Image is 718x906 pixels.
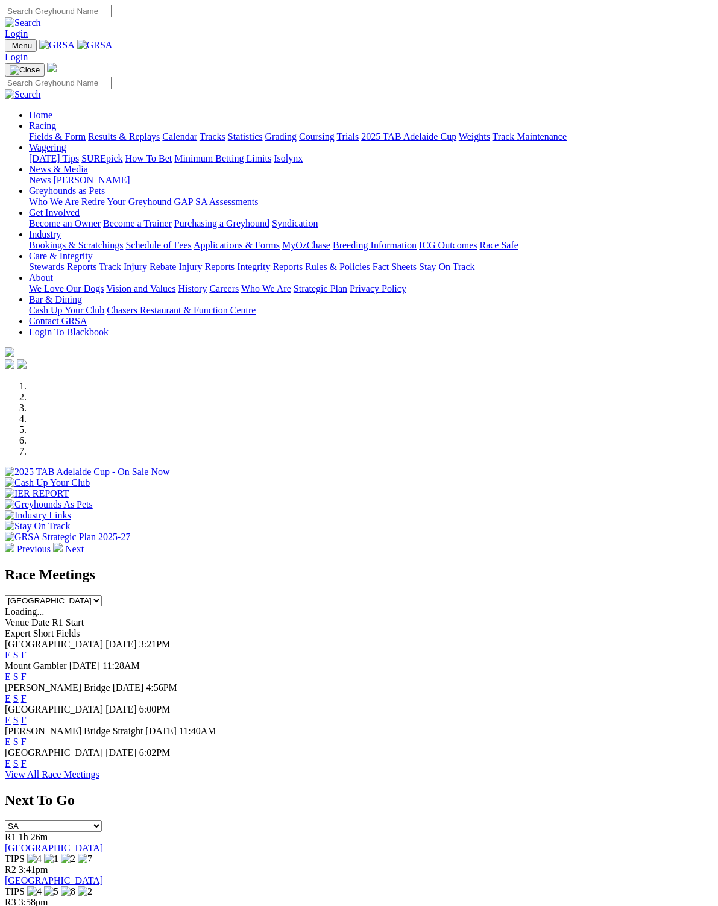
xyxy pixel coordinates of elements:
[5,843,103,853] a: [GEOGRAPHIC_DATA]
[105,747,137,758] span: [DATE]
[29,197,79,207] a: Who We Are
[5,359,14,369] img: facebook.svg
[5,650,11,660] a: E
[29,186,105,196] a: Greyhounds as Pets
[5,488,69,499] img: IER REPORT
[373,262,417,272] a: Fact Sheets
[5,737,11,747] a: E
[56,628,80,638] span: Fields
[5,617,29,628] span: Venue
[5,567,713,583] h2: Race Meetings
[178,262,235,272] a: Injury Reports
[29,131,713,142] div: Racing
[5,89,41,100] img: Search
[105,704,137,714] span: [DATE]
[29,240,713,251] div: Industry
[29,262,96,272] a: Stewards Reports
[107,305,256,315] a: Chasers Restaurant & Function Centre
[5,886,25,896] span: TIPS
[61,886,75,897] img: 8
[5,704,103,714] span: [GEOGRAPHIC_DATA]
[299,131,335,142] a: Coursing
[21,650,27,660] a: F
[39,40,75,51] img: GRSA
[29,142,66,153] a: Wagering
[29,218,101,228] a: Become an Owner
[200,131,225,142] a: Tracks
[29,240,123,250] a: Bookings & Scratchings
[19,864,48,875] span: 3:41pm
[145,726,177,736] span: [DATE]
[29,294,82,304] a: Bar & Dining
[5,543,14,552] img: chevron-left-pager-white.svg
[272,218,318,228] a: Syndication
[5,832,16,842] span: R1
[5,606,44,617] span: Loading...
[5,726,143,736] span: [PERSON_NAME] Bridge Straight
[241,283,291,294] a: Who We Are
[228,131,263,142] a: Statistics
[5,661,67,671] span: Mount Gambier
[146,682,177,693] span: 4:56PM
[31,617,49,628] span: Date
[5,628,31,638] span: Expert
[333,240,417,250] a: Breeding Information
[88,131,160,142] a: Results & Replays
[194,240,280,250] a: Applications & Forms
[27,854,42,864] img: 4
[29,251,93,261] a: Care & Integrity
[29,164,88,174] a: News & Media
[174,153,271,163] a: Minimum Betting Limits
[493,131,567,142] a: Track Maintenance
[5,467,170,477] img: 2025 TAB Adelaide Cup - On Sale Now
[29,327,109,337] a: Login To Blackbook
[13,650,19,660] a: S
[274,153,303,163] a: Isolynx
[5,864,16,875] span: R2
[19,832,48,842] span: 1h 26m
[5,532,130,543] img: GRSA Strategic Plan 2025-27
[5,28,28,39] a: Login
[139,704,171,714] span: 6:00PM
[361,131,456,142] a: 2025 TAB Adelaide Cup
[350,283,406,294] a: Privacy Policy
[5,521,70,532] img: Stay On Track
[13,715,19,725] a: S
[78,886,92,897] img: 2
[29,131,86,142] a: Fields & Form
[21,715,27,725] a: F
[29,272,53,283] a: About
[5,63,45,77] button: Toggle navigation
[125,240,191,250] a: Schedule of Fees
[29,229,61,239] a: Industry
[69,661,101,671] span: [DATE]
[29,283,104,294] a: We Love Our Dogs
[5,758,11,769] a: E
[12,41,32,50] span: Menu
[29,175,713,186] div: News & Media
[5,639,103,649] span: [GEOGRAPHIC_DATA]
[419,240,477,250] a: ICG Outcomes
[52,617,84,628] span: R1 Start
[179,726,216,736] span: 11:40AM
[29,283,713,294] div: About
[29,153,79,163] a: [DATE] Tips
[21,693,27,703] a: F
[305,262,370,272] a: Rules & Policies
[33,628,54,638] span: Short
[21,672,27,682] a: F
[178,283,207,294] a: History
[282,240,330,250] a: MyOzChase
[21,758,27,769] a: F
[29,207,80,218] a: Get Involved
[13,758,19,769] a: S
[5,5,112,17] input: Search
[53,543,63,552] img: chevron-right-pager-white.svg
[419,262,474,272] a: Stay On Track
[44,886,58,897] img: 5
[174,197,259,207] a: GAP SA Assessments
[237,262,303,272] a: Integrity Reports
[265,131,297,142] a: Grading
[162,131,197,142] a: Calendar
[47,63,57,72] img: logo-grsa-white.png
